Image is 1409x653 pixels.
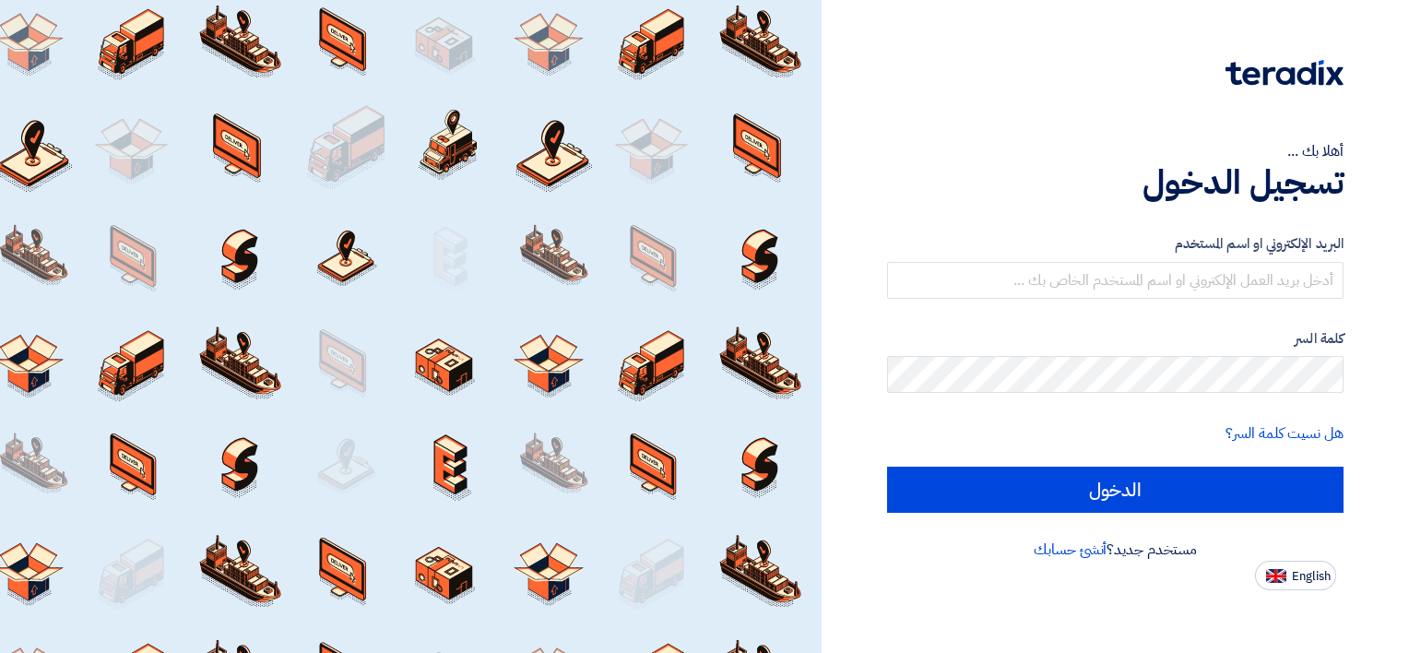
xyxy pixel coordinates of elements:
div: أهلا بك ... [887,140,1344,162]
input: أدخل بريد العمل الإلكتروني او اسم المستخدم الخاص بك ... [887,262,1344,299]
a: أنشئ حسابك [1034,539,1107,561]
label: كلمة السر [887,328,1344,350]
h1: تسجيل الدخول [887,162,1344,203]
span: English [1292,570,1331,583]
img: Teradix logo [1225,60,1344,86]
div: مستخدم جديد؟ [887,539,1344,561]
a: هل نسيت كلمة السر؟ [1225,422,1344,445]
input: الدخول [887,467,1344,513]
button: English [1255,561,1336,590]
label: البريد الإلكتروني او اسم المستخدم [887,233,1344,255]
img: en-US.png [1266,569,1286,583]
